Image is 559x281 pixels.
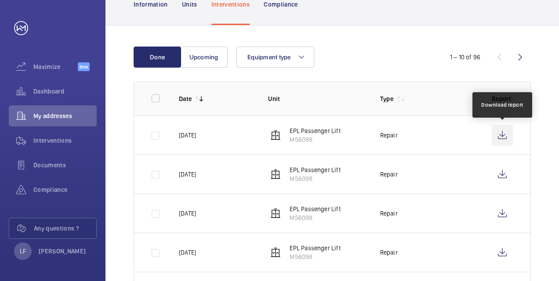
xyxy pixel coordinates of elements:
[290,135,340,144] p: M56098
[247,54,291,61] span: Equipment type
[33,87,97,96] span: Dashboard
[179,170,196,179] p: [DATE]
[236,47,314,68] button: Equipment type
[78,62,90,71] span: Beta
[268,94,366,103] p: Unit
[270,130,281,140] img: elevator.svg
[380,170,398,179] p: Repair
[270,247,281,258] img: elevator.svg
[179,131,196,140] p: [DATE]
[481,101,523,109] div: Download report
[450,53,480,61] div: 1 – 10 of 96
[270,208,281,219] img: elevator.svg
[290,205,340,213] p: EPL Passenger Lift
[290,166,340,174] p: EPL Passenger Lift
[179,209,196,218] p: [DATE]
[290,126,340,135] p: EPL Passenger Lift
[33,112,97,120] span: My addresses
[39,247,86,256] p: [PERSON_NAME]
[20,247,26,256] p: LF
[179,94,192,103] p: Date
[270,169,281,180] img: elevator.svg
[179,248,196,257] p: [DATE]
[380,209,398,218] p: Repair
[380,94,393,103] p: Type
[290,213,340,222] p: M56098
[180,47,228,68] button: Upcoming
[33,136,97,145] span: Interventions
[380,131,398,140] p: Repair
[290,252,340,261] p: M56098
[34,224,96,233] span: Any questions ?
[33,161,97,169] span: Documents
[134,47,181,68] button: Done
[33,185,97,194] span: Compliance
[290,174,340,183] p: M56098
[380,248,398,257] p: Repair
[290,244,340,252] p: EPL Passenger Lift
[33,62,78,71] span: Maximize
